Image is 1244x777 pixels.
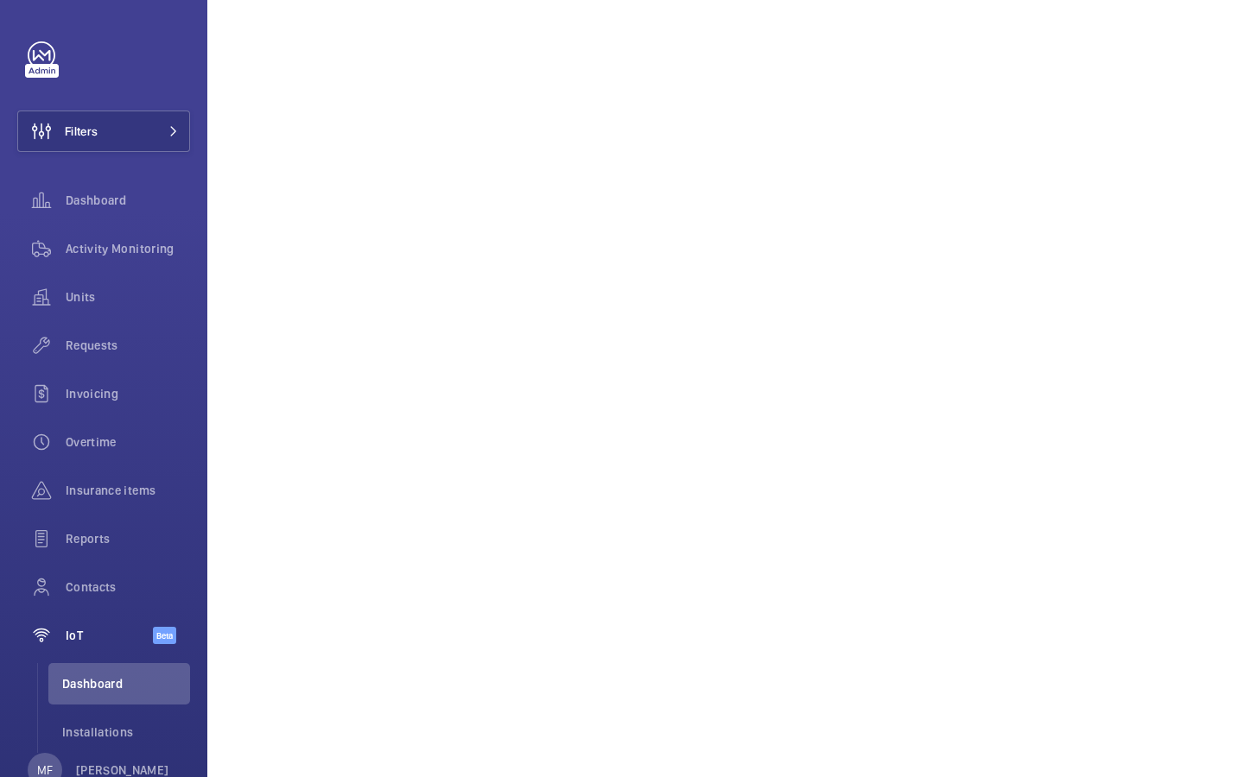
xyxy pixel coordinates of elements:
[153,627,176,644] span: Beta
[66,385,190,402] span: Invoicing
[62,723,190,741] span: Installations
[66,288,190,306] span: Units
[66,482,190,499] span: Insurance items
[66,240,190,257] span: Activity Monitoring
[66,337,190,354] span: Requests
[62,675,190,692] span: Dashboard
[66,530,190,547] span: Reports
[17,111,190,152] button: Filters
[65,123,98,140] span: Filters
[66,192,190,209] span: Dashboard
[66,433,190,451] span: Overtime
[66,578,190,596] span: Contacts
[66,627,153,644] span: IoT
